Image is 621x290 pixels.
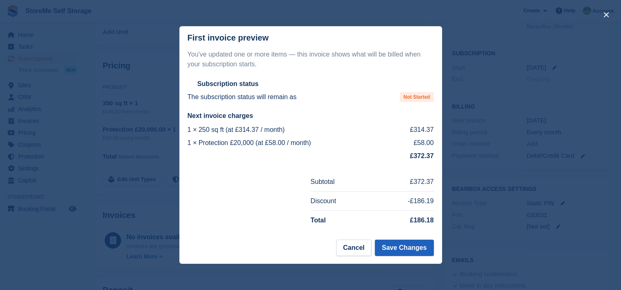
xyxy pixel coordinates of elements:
td: 1 × Protection £20,000 (at £58.00 / month) [188,136,394,150]
strong: £372.37 [410,152,434,159]
td: -£186.19 [371,192,433,211]
button: Cancel [336,240,371,256]
strong: Total [311,217,326,224]
span: Not Started [400,92,434,102]
button: Save Changes [375,240,433,256]
h2: Next invoice charges [188,112,434,120]
td: Discount [311,192,372,211]
td: £58.00 [394,136,434,150]
p: First invoice preview [188,33,269,43]
strong: £186.18 [410,217,434,224]
td: £314.37 [394,123,434,136]
p: You've updated one or more items — this invoice shows what will be billed when your subscription ... [188,50,434,69]
p: The subscription status will remain as [188,92,297,102]
h2: Subscription status [197,80,259,88]
td: Subtotal [311,172,372,191]
td: 1 × 250 sq ft (at £314.37 / month) [188,123,394,136]
button: close [600,8,613,21]
td: £372.37 [371,172,433,191]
